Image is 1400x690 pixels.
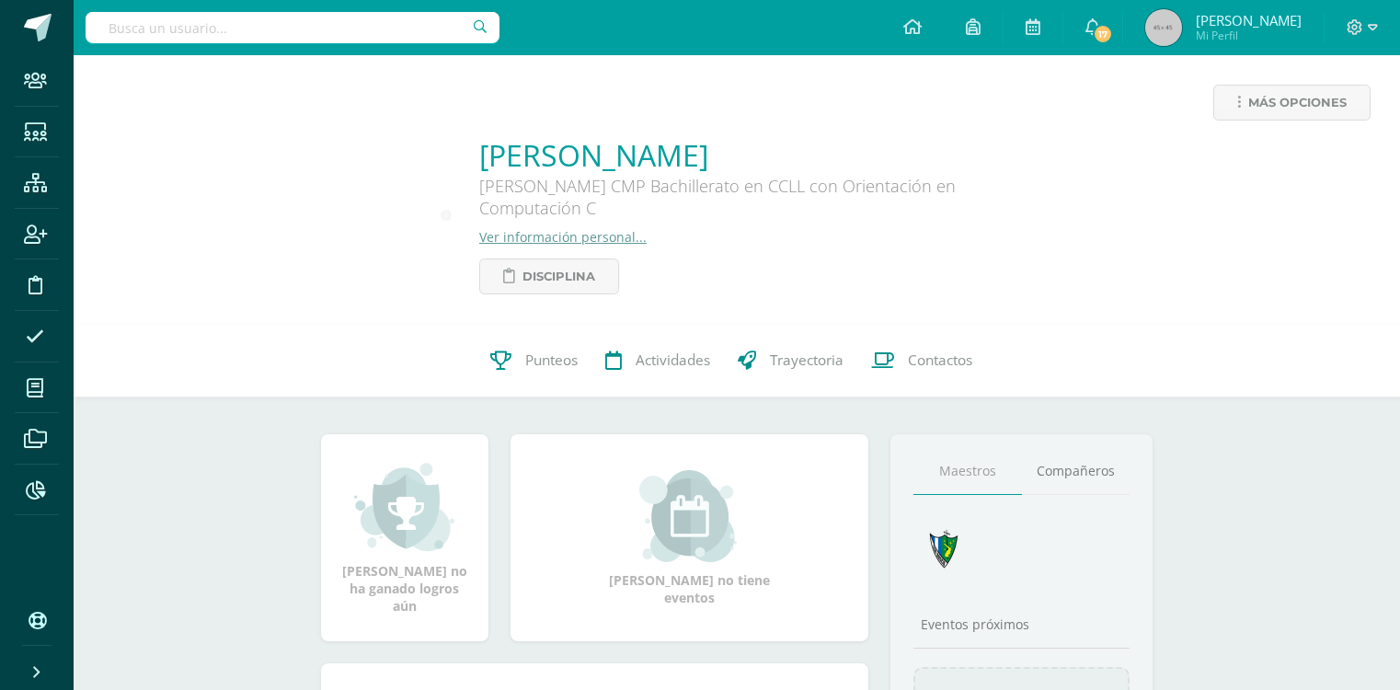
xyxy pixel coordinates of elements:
span: 17 [1093,24,1113,44]
span: Mi Perfil [1196,28,1302,43]
span: Contactos [908,351,972,370]
img: 45x45 [1145,9,1182,46]
img: event_small.png [639,470,740,562]
input: Busca un usuario... [86,12,499,43]
a: Compañeros [1022,448,1130,495]
div: [PERSON_NAME] no ha ganado logros aún [339,461,470,615]
a: Disciplina [479,259,619,294]
span: Punteos [525,351,578,370]
a: [PERSON_NAME] [479,135,1031,175]
span: Disciplina [522,259,595,293]
a: Actividades [591,324,724,397]
img: 7cab5f6743d087d6deff47ee2e57ce0d.png [919,524,970,575]
a: Ver información personal... [479,228,647,246]
a: Contactos [857,324,986,397]
span: Más opciones [1248,86,1347,120]
div: [PERSON_NAME] no tiene eventos [597,470,781,606]
span: [PERSON_NAME] [1196,11,1302,29]
span: Actividades [636,351,710,370]
a: Punteos [476,324,591,397]
a: Más opciones [1213,85,1371,121]
span: Trayectoria [770,351,843,370]
a: Maestros [913,448,1022,495]
a: Trayectoria [724,324,857,397]
div: [PERSON_NAME] CMP Bachillerato en CCLL con Orientación en Computación C [479,175,1031,228]
img: achievement_small.png [354,461,454,553]
div: Eventos próximos [913,615,1130,633]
